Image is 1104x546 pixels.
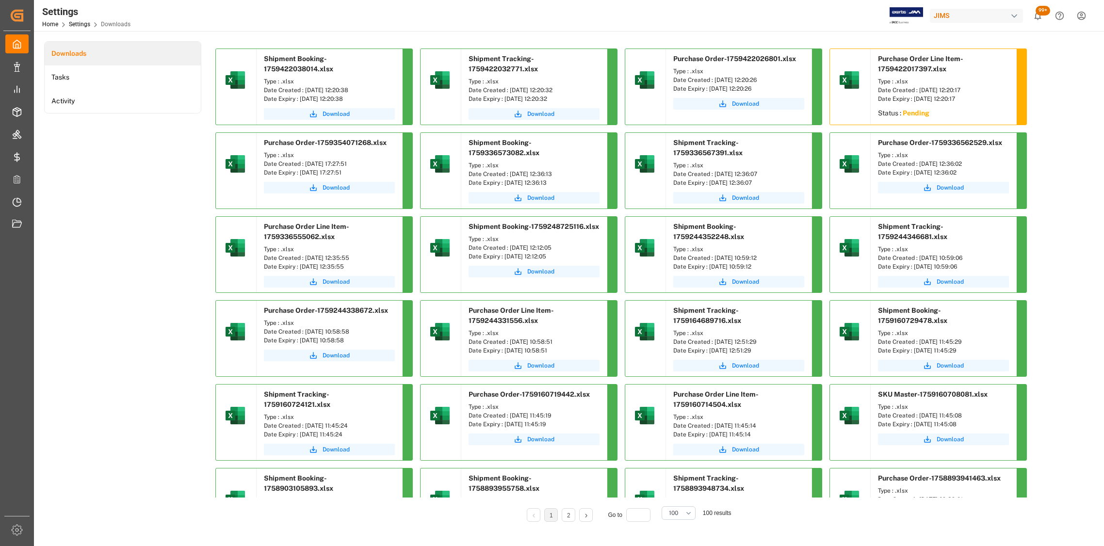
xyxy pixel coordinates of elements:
[930,6,1027,25] button: JIMS
[469,86,600,95] div: Date Created : [DATE] 12:20:32
[878,151,1009,160] div: Type : .xlsx
[937,435,964,444] span: Download
[224,404,247,427] img: microsoft-excel-2019--v1.png
[878,276,1009,288] button: Download
[264,306,388,314] span: Purchase Order-1759244338672.xlsx
[264,182,395,193] button: Download
[264,350,395,361] button: Download
[469,497,600,505] div: Type : .xlsx
[428,488,452,511] img: microsoft-excel-2019--v1.png
[469,77,600,86] div: Type : .xlsx
[878,486,1009,495] div: Type : .xlsx
[264,262,395,271] div: Date Expiry : [DATE] 12:35:55
[469,266,600,277] a: Download
[469,306,554,324] span: Purchase Order Line Item-1759244331556.xlsx
[224,152,247,176] img: microsoft-excel-2019--v1.png
[878,402,1009,411] div: Type : .xlsx
[838,236,861,259] img: microsoft-excel-2019--v1.png
[673,254,804,262] div: Date Created : [DATE] 10:59:12
[878,337,1009,346] div: Date Created : [DATE] 11:45:29
[878,360,1009,371] button: Download
[673,84,804,93] div: Date Expiry : [DATE] 12:20:26
[264,444,395,455] a: Download
[878,474,1001,482] span: Purchase Order-1758893941463.xlsx
[264,474,333,492] span: Shipment Booking-1758903105893.xlsx
[878,86,1009,95] div: Date Created : [DATE] 12:20:17
[469,434,600,445] button: Download
[1036,6,1050,16] span: 99+
[890,7,923,24] img: Exertis%20JAM%20-%20Email%20Logo.jpg_1722504956.jpg
[264,223,349,241] span: Purchase Order Line Item-1759336555062.xlsx
[673,329,804,337] div: Type : .xlsx
[264,276,395,288] button: Download
[903,109,929,117] sapn: Pending
[428,320,452,343] img: microsoft-excel-2019--v1.png
[673,337,804,346] div: Date Created : [DATE] 12:51:29
[469,55,538,73] span: Shipment Tracking-1759422032771.xlsx
[937,277,964,286] span: Download
[673,421,804,430] div: Date Created : [DATE] 11:45:14
[42,21,58,28] a: Home
[937,361,964,370] span: Download
[662,506,696,520] button: open menu
[871,106,1016,123] div: Status :
[264,421,395,430] div: Date Created : [DATE] 11:45:24
[264,151,395,160] div: Type : .xlsx
[264,108,395,120] button: Download
[527,361,554,370] span: Download
[838,488,861,511] img: microsoft-excel-2019--v1.png
[45,42,201,65] a: Downloads
[224,320,247,343] img: microsoft-excel-2019--v1.png
[673,390,759,408] span: Purchase Order Line Item-1759160714504.xlsx
[878,77,1009,86] div: Type : .xlsx
[45,65,201,89] a: Tasks
[878,223,947,241] span: Shipment Tracking-1759244346681.xlsx
[633,488,656,511] img: microsoft-excel-2019--v1.png
[732,193,759,202] span: Download
[673,98,804,110] a: Download
[264,95,395,103] div: Date Expiry : [DATE] 12:20:38
[673,497,804,505] div: Type : .xlsx
[469,360,600,371] a: Download
[469,243,600,252] div: Date Created : [DATE] 12:12:05
[264,336,395,345] div: Date Expiry : [DATE] 10:58:58
[673,262,804,271] div: Date Expiry : [DATE] 10:59:12
[264,390,330,408] span: Shipment Tracking-1759160724121.xlsx
[878,182,1009,193] button: Download
[633,68,656,92] img: microsoft-excel-2019--v1.png
[469,420,600,429] div: Date Expiry : [DATE] 11:45:19
[673,444,804,455] button: Download
[224,488,247,511] img: microsoft-excel-2019--v1.png
[264,86,395,95] div: Date Created : [DATE] 12:20:38
[264,139,387,146] span: Purchase Order-1759354071268.xlsx
[469,390,590,398] span: Purchase Order-1759160719442.xlsx
[878,346,1009,355] div: Date Expiry : [DATE] 11:45:29
[878,262,1009,271] div: Date Expiry : [DATE] 10:59:06
[633,236,656,259] img: microsoft-excel-2019--v1.png
[669,509,678,517] span: 100
[878,160,1009,168] div: Date Created : [DATE] 12:36:02
[567,512,570,519] a: 2
[469,192,600,204] button: Download
[673,67,804,76] div: Type : .xlsx
[878,495,1009,504] div: Date Created : [DATE] 09:39:01
[673,170,804,178] div: Date Created : [DATE] 12:36:07
[428,404,452,427] img: microsoft-excel-2019--v1.png
[527,508,540,522] li: Previous Page
[527,193,554,202] span: Download
[562,508,575,522] li: 2
[527,435,554,444] span: Download
[673,178,804,187] div: Date Expiry : [DATE] 12:36:07
[673,161,804,170] div: Type : .xlsx
[878,434,1009,445] button: Download
[673,346,804,355] div: Date Expiry : [DATE] 12:51:29
[673,139,743,157] span: Shipment Tracking-1759336567391.xlsx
